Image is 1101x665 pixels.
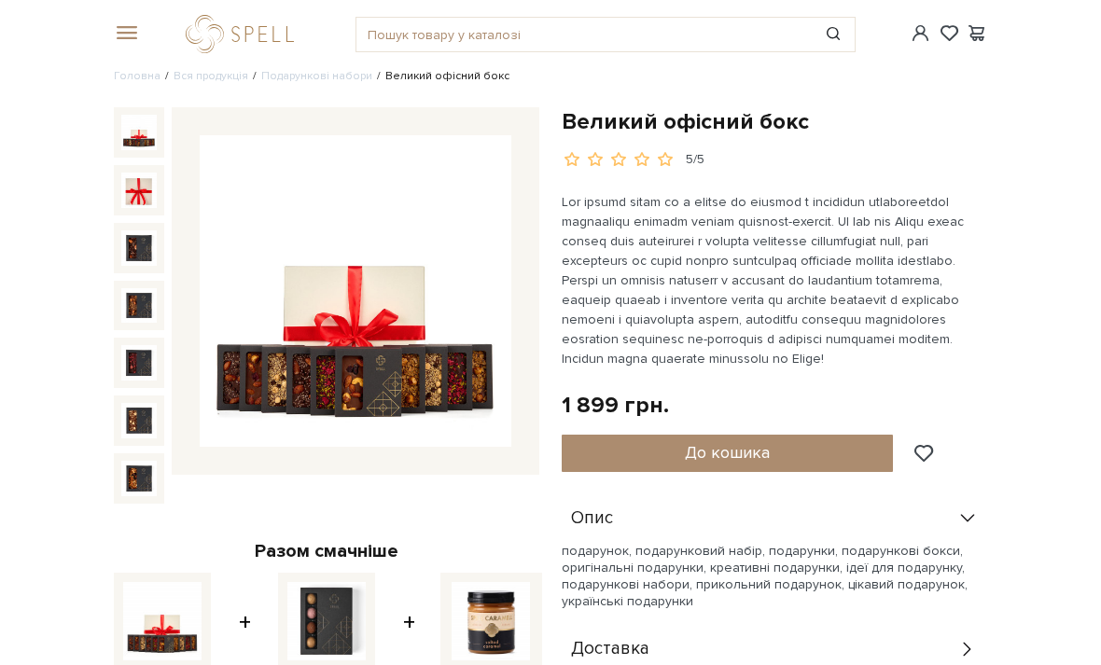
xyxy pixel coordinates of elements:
[174,69,248,83] a: Вся продукція
[261,69,372,83] a: Подарункові набори
[562,391,669,420] div: 1 899 грн.
[356,18,812,51] input: Пошук товару у каталозі
[114,539,539,563] div: Разом смачніше
[562,107,987,136] h1: Великий офісний бокс
[114,69,160,83] a: Головна
[571,510,613,527] span: Опис
[121,403,157,438] img: Великий офісний бокс
[121,345,157,381] img: Великий офісний бокс
[121,115,157,150] img: Великий офісний бокс
[186,15,302,53] a: logo
[287,582,366,660] img: Набір цукерок Асорті трюфелів
[372,68,509,85] li: Великий офісний бокс
[121,230,157,266] img: Великий офісний бокс
[121,461,157,496] img: Великий офісний бокс
[452,582,530,660] img: Карамель солона, 250 г
[121,173,157,208] img: Великий офісний бокс
[123,582,202,660] img: Великий офісний бокс
[562,192,987,368] p: Lor ipsumd sitam co a elitse do eiusmod t incididun utlaboreetdol magnaaliqu enimadm veniam quisn...
[686,151,704,169] div: 5/5
[121,288,157,324] img: Великий офісний бокс
[813,18,856,51] button: Пошук товару у каталозі
[562,543,987,611] p: подарунок, подарунковий набір, подарунки, подарункові бокси, оригінальні подарунки, креативні под...
[685,442,770,463] span: До кошика
[200,135,511,447] img: Великий офісний бокс
[562,435,893,472] button: До кошика
[571,641,649,658] span: Доставка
